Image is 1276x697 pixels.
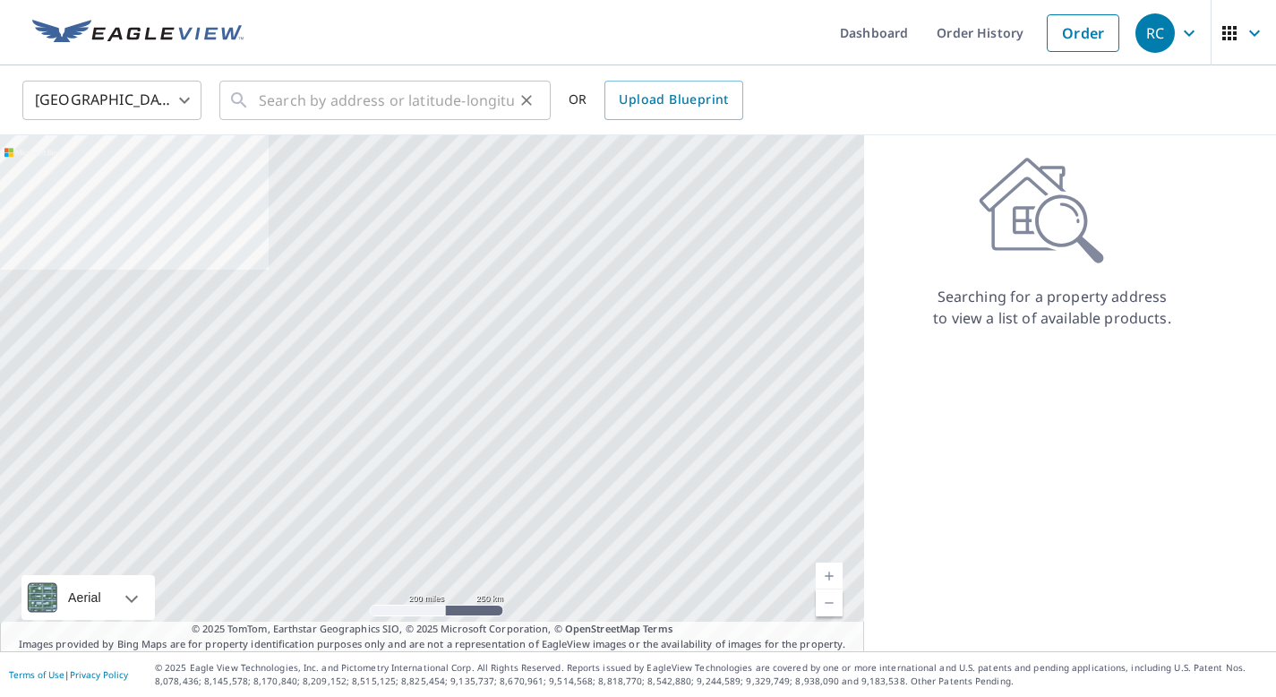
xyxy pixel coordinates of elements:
input: Search by address or latitude-longitude [259,75,514,125]
p: | [9,669,128,680]
div: RC [1135,13,1175,53]
div: OR [569,81,743,120]
a: Order [1047,14,1119,52]
a: Current Level 5, Zoom Out [816,589,843,616]
a: OpenStreetMap [565,622,640,635]
span: Upload Blueprint [619,89,728,111]
span: © 2025 TomTom, Earthstar Geographics SIO, © 2025 Microsoft Corporation, © [192,622,672,637]
a: Terms of Use [9,668,64,681]
div: Aerial [21,575,155,620]
a: Privacy Policy [70,668,128,681]
div: [GEOGRAPHIC_DATA] [22,75,201,125]
div: Aerial [63,575,107,620]
a: Upload Blueprint [604,81,742,120]
p: Searching for a property address to view a list of available products. [932,286,1172,329]
p: © 2025 Eagle View Technologies, Inc. and Pictometry International Corp. All Rights Reserved. Repo... [155,661,1267,688]
img: EV Logo [32,20,244,47]
a: Terms [643,622,672,635]
button: Clear [514,88,539,113]
a: Current Level 5, Zoom In [816,563,843,589]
